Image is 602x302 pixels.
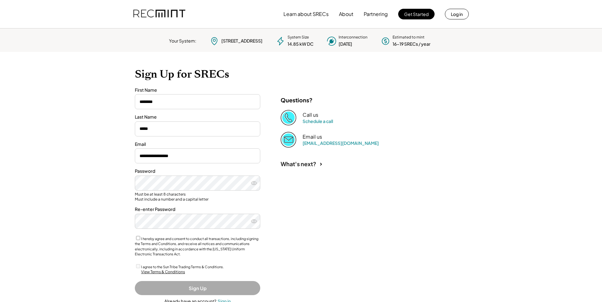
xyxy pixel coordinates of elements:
img: recmint-logotype%403x.png [133,3,185,25]
div: Must be at least 8 characters Must include a number and a capital letter [135,192,260,202]
div: 14.85 kW DC [288,41,314,47]
button: About [339,8,353,20]
a: [EMAIL_ADDRESS][DOMAIN_NAME] [303,140,379,146]
div: What's next? [281,160,316,167]
img: Email%202%403x.png [281,132,296,147]
div: Email [135,141,260,147]
button: Learn about SRECs [283,8,329,20]
label: I agree to the Sun Tribe Trading Terms & Conditions. [141,265,224,269]
h1: Sign Up for SRECs [135,68,467,81]
button: Log in [445,9,469,19]
div: View Terms & Conditions [141,269,185,275]
div: System Size [288,35,309,40]
label: I hereby agree and consent to conduct all transactions, including signing the Terms and Condition... [135,237,258,256]
div: 16-19 SRECs / year [393,41,430,47]
div: Password [135,168,260,174]
div: Estimated to mint [393,35,425,40]
div: [DATE] [339,41,352,47]
div: Re-enter Password [135,206,260,212]
div: Email us [303,134,322,140]
div: Your System: [169,38,196,44]
button: Get Started [398,9,435,19]
div: Last Name [135,114,260,120]
a: Schedule a call [303,118,333,124]
button: Sign Up [135,281,260,295]
div: [STREET_ADDRESS] [221,38,262,44]
div: Questions? [281,96,313,104]
img: Phone%20copy%403x.png [281,110,296,125]
div: Interconnection [339,35,367,40]
button: Partnering [364,8,388,20]
div: First Name [135,87,260,93]
div: Call us [303,112,318,118]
